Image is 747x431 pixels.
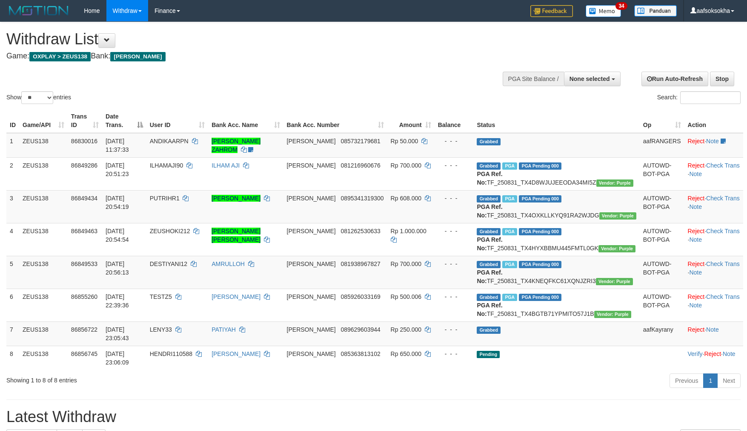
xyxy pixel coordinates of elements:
[150,228,190,234] span: ZEUSHOKI212
[19,289,68,321] td: ZEUS138
[704,350,721,357] a: Reject
[150,260,187,267] span: DESTIYANI12
[6,373,305,385] div: Showing 1 to 8 of 8 entries
[477,228,501,235] span: Grabbed
[519,261,561,268] span: PGA Pending
[71,293,97,300] span: 86855260
[598,245,635,252] span: Vendor URL: https://trx4.1velocity.biz
[212,293,260,300] a: [PERSON_NAME]
[688,228,705,234] a: Reject
[530,5,573,17] img: Feedback.jpg
[473,157,639,190] td: TF_250831_TX4D8WJUJEEODA34MI5Z
[341,162,380,169] span: Copy 081216960676 to clipboard
[110,52,165,61] span: [PERSON_NAME]
[341,260,380,267] span: Copy 081938967827 to clipboard
[438,292,470,301] div: - - -
[689,203,702,210] a: Note
[6,91,71,104] label: Show entries
[473,109,639,133] th: Status
[212,162,240,169] a: ILHAM AJI
[212,228,260,243] a: [PERSON_NAME] [PERSON_NAME]
[6,223,19,256] td: 4
[19,346,68,370] td: ZEUS138
[6,52,489,61] h4: Game: Bank:
[287,293,336,300] span: [PERSON_NAME]
[391,195,421,202] span: Rp 608.000
[150,138,189,145] span: ANDIKAARPN
[71,228,97,234] span: 86849463
[391,260,421,267] span: Rp 700.000
[641,72,708,86] a: Run Auto-Refresh
[438,161,470,170] div: - - -
[502,294,517,301] span: Marked by aafmaleo
[106,326,129,341] span: [DATE] 23:05:43
[706,195,740,202] a: Check Trans
[212,260,245,267] a: AMRULLOH
[71,138,97,145] span: 86830016
[287,260,336,267] span: [PERSON_NAME]
[341,195,384,202] span: Copy 0895341319300 to clipboard
[502,261,517,268] span: Marked by aafRornrotha
[723,350,736,357] a: Note
[287,138,336,145] span: [PERSON_NAME]
[502,195,517,202] span: Marked by aafRornrotha
[477,162,501,170] span: Grabbed
[106,162,129,177] span: [DATE] 20:51:23
[477,261,501,268] span: Grabbed
[640,133,684,158] td: aafRANGERS
[68,109,102,133] th: Trans ID: activate to sort column ascending
[19,157,68,190] td: ZEUS138
[594,311,631,318] span: Vendor URL: https://trx4.1velocity.biz
[519,195,561,202] span: PGA Pending
[477,195,501,202] span: Grabbed
[438,227,470,235] div: - - -
[684,256,743,289] td: · ·
[519,228,561,235] span: PGA Pending
[150,326,172,333] span: LENY33
[106,350,129,366] span: [DATE] 23:06:09
[684,289,743,321] td: · ·
[6,408,741,425] h1: Latest Withdraw
[6,109,19,133] th: ID
[391,162,421,169] span: Rp 700.000
[684,190,743,223] td: · ·
[287,326,336,333] span: [PERSON_NAME]
[615,2,627,10] span: 34
[473,223,639,256] td: TF_250831_TX4HYXBBMU445FMTL0GK
[19,321,68,346] td: ZEUS138
[341,326,380,333] span: Copy 089629603944 to clipboard
[341,293,380,300] span: Copy 085926033169 to clipboard
[519,294,561,301] span: PGA Pending
[6,256,19,289] td: 5
[688,293,705,300] a: Reject
[6,157,19,190] td: 2
[6,289,19,321] td: 6
[706,260,740,267] a: Check Trans
[706,326,719,333] a: Note
[102,109,146,133] th: Date Trans.: activate to sort column descending
[477,351,500,358] span: Pending
[71,195,97,202] span: 86849434
[391,138,418,145] span: Rp 50.000
[596,179,633,187] span: Vendor URL: https://trx4.1velocity.biz
[688,326,705,333] a: Reject
[706,293,740,300] a: Check Trans
[19,190,68,223] td: ZEUS138
[477,171,502,186] b: PGA Ref. No:
[287,350,336,357] span: [PERSON_NAME]
[6,133,19,158] td: 1
[502,228,517,235] span: Marked by aafRornrotha
[706,228,740,234] a: Check Trans
[19,109,68,133] th: Game/API: activate to sort column ascending
[19,223,68,256] td: ZEUS138
[684,109,743,133] th: Action
[688,162,705,169] a: Reject
[150,195,180,202] span: PUTRIHR1
[391,350,421,357] span: Rp 650.000
[477,138,501,145] span: Grabbed
[688,350,703,357] a: Verify
[208,109,283,133] th: Bank Acc. Name: activate to sort column ascending
[150,293,172,300] span: TESTZ5
[391,228,426,234] span: Rp 1.000.000
[341,228,380,234] span: Copy 081262530633 to clipboard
